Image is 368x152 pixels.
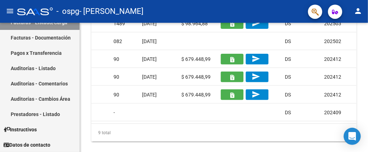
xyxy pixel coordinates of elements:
span: [DATE] [142,74,157,80]
span: [DATE] [142,56,157,62]
mat-icon: send [252,54,260,63]
mat-icon: send [252,19,260,27]
span: 90 [114,74,119,80]
span: [DATE] [142,38,157,44]
mat-icon: person [354,7,362,15]
mat-icon: send [252,72,260,81]
span: [DATE] [142,92,157,98]
span: [DATE] [142,21,157,26]
span: - [PERSON_NAME] [79,4,143,19]
div: Open Intercom Messenger [344,128,361,145]
span: 90 [114,92,119,98]
span: DS [285,74,291,80]
span: Instructivos [4,126,37,133]
span: DS [285,38,291,44]
span: - [114,110,115,115]
span: DS [285,56,291,62]
mat-icon: send [252,90,260,99]
span: 1489 [114,21,125,26]
span: Datos de contacto [4,141,50,149]
span: DS [285,92,291,98]
span: 082 [114,38,122,44]
div: 9 total [91,124,357,142]
span: DS [285,110,291,115]
span: 202502 [324,38,341,44]
span: 202412 [324,56,341,62]
span: - ospg [56,4,79,19]
span: 202503 [324,21,341,26]
span: $ 679.448,99 [181,56,211,62]
span: 202412 [324,74,341,80]
span: 90 [114,56,119,62]
span: 202409 [324,110,341,115]
span: 202412 [324,92,341,98]
span: $ 679.448,99 [181,74,211,80]
mat-icon: menu [6,7,14,15]
span: DS [285,21,291,26]
span: $ 679.448,99 [181,92,211,98]
span: $ 98.964,88 [181,21,208,26]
